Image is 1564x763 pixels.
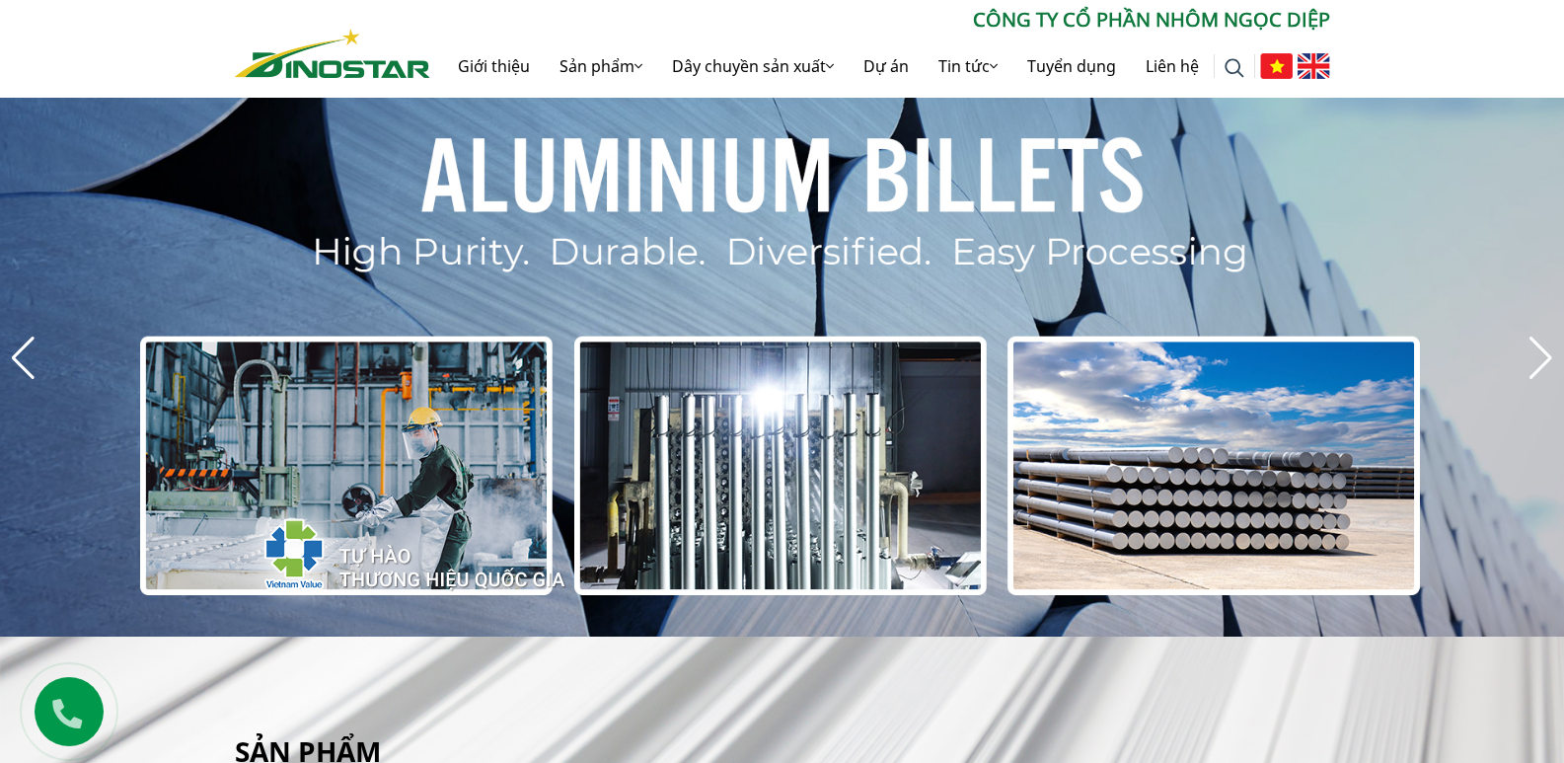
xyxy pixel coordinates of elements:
a: Sản phẩm [545,35,657,98]
div: Previous slide [10,337,37,380]
a: Liên hệ [1131,35,1214,98]
img: Tiếng Việt [1260,53,1293,79]
a: Dây chuyền sản xuất [657,35,849,98]
p: CÔNG TY CỔ PHẦN NHÔM NGỌC DIỆP [430,5,1330,35]
div: Next slide [1527,337,1554,380]
img: search [1225,58,1244,78]
a: Giới thiệu [443,35,545,98]
a: Dự án [849,35,924,98]
img: Nhôm Dinostar [235,29,430,78]
img: English [1298,53,1330,79]
a: Tin tức [924,35,1012,98]
a: Nhôm Dinostar [235,25,430,77]
img: thqg [205,483,568,617]
a: Tuyển dụng [1012,35,1131,98]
